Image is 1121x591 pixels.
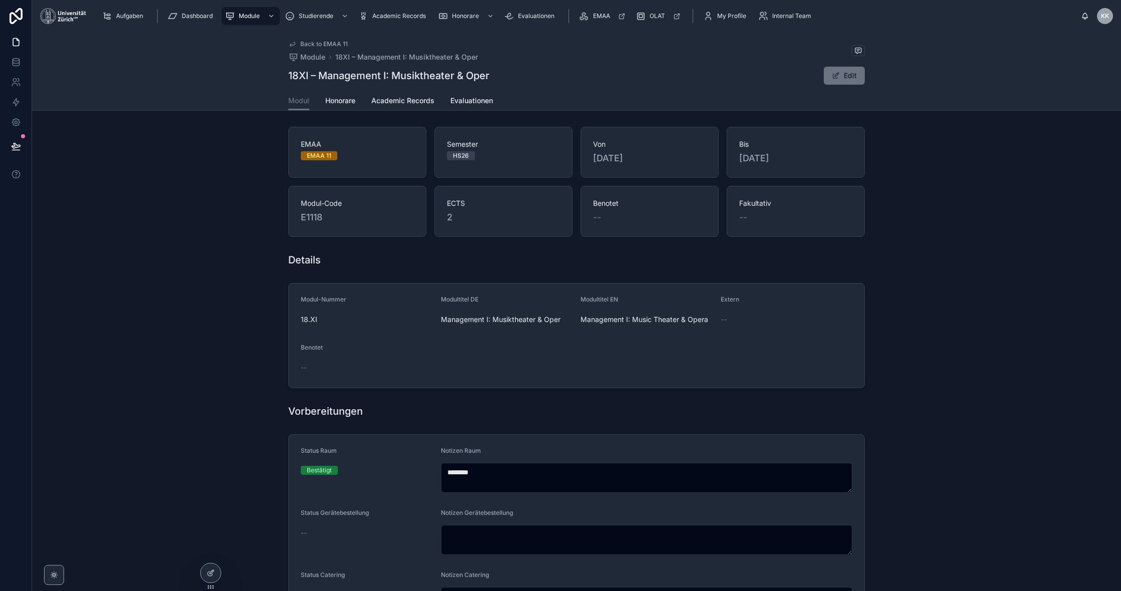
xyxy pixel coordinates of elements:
span: EMAA [593,12,610,20]
a: OLAT [633,7,686,25]
span: -- [301,363,307,373]
span: 2 [447,210,560,224]
span: Modul [288,96,309,106]
a: Evaluationen [501,7,562,25]
span: Module [239,12,260,20]
span: Academic Records [371,96,434,106]
span: Benotet [593,198,706,208]
span: Von [593,139,706,149]
div: EMAA 11 [307,151,331,160]
button: Edit [824,67,865,85]
a: Module [222,7,280,25]
span: Management I: Musiktheater & Oper [441,315,573,325]
h1: Details [288,253,321,267]
span: Evaluationen [518,12,554,20]
span: Status Raum [301,447,337,454]
span: [DATE] [593,151,706,165]
div: scrollable content [94,5,1081,27]
span: E1118 [301,210,414,224]
a: EMAA [576,7,631,25]
span: -- [301,528,307,538]
span: Internal Team [772,12,811,20]
span: Semester [447,139,560,149]
span: Honorare [452,12,479,20]
div: HS26 [453,151,469,160]
span: EMAA [301,139,414,149]
span: Modul-Nummer [301,295,346,303]
a: Internal Team [755,7,818,25]
span: [DATE] [739,151,852,165]
span: ECTS [447,198,560,208]
span: Fakultativ [739,198,852,208]
span: -- [593,210,601,224]
span: Evaluationen [450,96,493,106]
span: -- [739,210,747,224]
a: Honorare [435,7,499,25]
span: Notizen Catering [441,571,489,578]
span: Notizen Gerätebestellung [441,509,513,516]
h1: Vorbereitungen [288,404,363,418]
a: Honorare [325,92,355,112]
span: Extern [721,295,739,303]
span: Modultitel EN [581,295,618,303]
span: Back to EMAA 11 [300,40,348,48]
h1: 18XI – Management I: Musiktheater & Oper [288,69,489,83]
span: Studierende [299,12,333,20]
span: Notizen Raum [441,447,481,454]
span: Bis [739,139,852,149]
span: Dashboard [182,12,213,20]
span: Honorare [325,96,355,106]
div: Bestätigt [307,466,332,475]
a: Modul [288,92,309,111]
span: -- [721,315,727,325]
span: My Profile [717,12,746,20]
a: Studierende [282,7,353,25]
img: App logo [40,8,86,24]
a: Module [288,52,325,62]
span: Status Gerätebestellung [301,509,369,516]
span: KK [1101,12,1109,20]
a: Dashboard [165,7,220,25]
a: Evaluationen [450,92,493,112]
span: Module [300,52,325,62]
a: Academic Records [355,7,433,25]
span: Modultitel DE [441,295,478,303]
span: 18.XI [301,315,433,325]
a: My Profile [700,7,753,25]
span: OLAT [650,12,665,20]
a: Academic Records [371,92,434,112]
span: Aufgaben [116,12,143,20]
span: Academic Records [372,12,426,20]
a: Aufgaben [99,7,150,25]
span: Status Catering [301,571,345,578]
span: Management I: Music Theater & Opera [581,315,713,325]
span: Modul-Code [301,198,414,208]
a: Back to EMAA 11 [288,40,348,48]
a: 18XI – Management I: Musiktheater & Oper [335,52,478,62]
span: Benotet [301,344,323,351]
